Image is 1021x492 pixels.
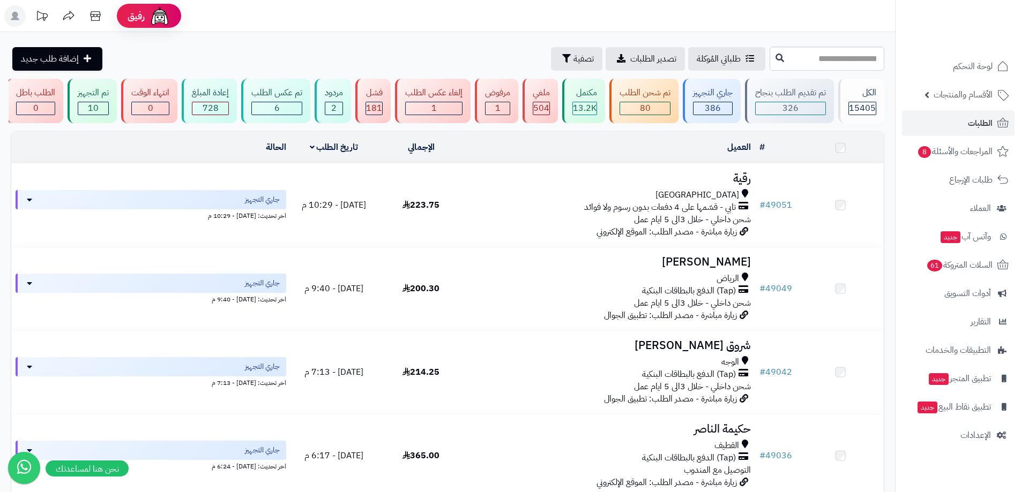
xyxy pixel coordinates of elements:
span: # [759,282,765,295]
div: 728 [192,102,228,115]
span: 214.25 [403,366,439,379]
div: الكل [848,87,876,99]
span: جاري التجهيز [245,445,280,456]
span: التوصيل مع المندوب [684,464,751,476]
span: وآتس آب [940,229,991,244]
span: جديد [918,402,937,413]
span: المراجعات والأسئلة [917,144,993,159]
a: التقارير [902,309,1015,335]
span: 13.2K [573,102,597,115]
a: تم عكس الطلب 6 [239,79,312,123]
span: زيارة مباشرة - مصدر الطلب: تطبيق الجوال [604,392,737,405]
span: زيارة مباشرة - مصدر الطلب: الموقع الإلكتروني [597,476,737,489]
span: تصفية [573,52,594,65]
span: 0 [148,102,153,115]
a: مكتمل 13.2K [560,79,607,123]
img: ai-face.png [149,5,170,27]
span: 6 [274,102,280,115]
span: جاري التجهيز [245,194,280,205]
span: القطيف [714,440,739,452]
span: الأقسام والمنتجات [934,87,993,102]
div: مرفوض [485,87,510,99]
a: تم تقديم الطلب بنجاح 326 [743,79,836,123]
span: شحن داخلي - خلال 3الى 5 ايام عمل [634,380,751,393]
span: 728 [203,102,219,115]
a: التطبيقات والخدمات [902,337,1015,363]
a: طلبات الإرجاع [902,167,1015,193]
span: طلبات الإرجاع [949,172,993,187]
span: (Tap) الدفع بالبطاقات البنكية [642,452,736,464]
span: طلباتي المُوكلة [697,52,741,65]
span: 1 [431,102,437,115]
span: الوجه [721,356,739,368]
span: (Tap) الدفع بالبطاقات البنكية [642,285,736,297]
div: 1 [406,102,462,115]
button: تصفية [551,47,602,71]
span: 61 [927,260,942,271]
a: تطبيق المتجرجديد [902,366,1015,391]
a: وآتس آبجديد [902,224,1015,249]
div: اخر تحديث: [DATE] - 6:24 م [16,460,286,471]
div: 181 [366,102,382,115]
div: 0 [17,102,55,115]
div: تم تقديم الطلب بنجاح [755,87,826,99]
span: [GEOGRAPHIC_DATA] [655,189,739,201]
a: السلات المتروكة61 [902,252,1015,278]
span: جاري التجهيز [245,361,280,372]
a: إلغاء عكس الطلب 1 [393,79,473,123]
div: إعادة المبلغ [192,87,229,99]
a: تطبيق نقاط البيعجديد [902,394,1015,420]
div: الطلب باطل [16,87,55,99]
a: تصدير الطلبات [606,47,685,71]
span: شحن داخلي - خلال 3الى 5 ايام عمل [634,213,751,226]
a: الإعدادات [902,422,1015,448]
span: زيارة مباشرة - مصدر الطلب: تطبيق الجوال [604,309,737,322]
span: # [759,366,765,379]
div: 0 [132,102,169,115]
span: رفيق [128,10,145,22]
a: مردود 2 [312,79,353,123]
span: 8 [918,146,931,158]
h3: حكيمة الناصر [469,423,751,435]
a: الطلبات [902,110,1015,136]
div: جاري التجهيز [693,87,733,99]
a: فشل 181 [353,79,393,123]
a: المراجعات والأسئلة8 [902,139,1015,164]
a: العميل [727,141,751,154]
span: 0 [33,102,39,115]
span: لوحة التحكم [953,59,993,74]
div: 2 [325,102,342,115]
span: تطبيق المتجر [928,371,991,386]
span: [DATE] - 7:13 م [304,366,363,379]
div: اخر تحديث: [DATE] - 10:29 م [16,209,286,221]
span: التقارير [971,314,991,329]
a: #49042 [759,366,792,379]
a: جاري التجهيز 386 [681,79,743,123]
span: # [759,449,765,462]
a: أدوات التسويق [902,281,1015,306]
div: مردود [325,87,343,99]
span: 80 [640,102,651,115]
a: # [759,141,765,154]
span: [DATE] - 9:40 م [304,282,363,295]
div: 13180 [573,102,597,115]
h3: رقية [469,172,751,185]
span: شحن داخلي - خلال 3الى 5 ايام عمل [634,297,751,309]
a: الطلب باطل 0 [4,79,65,123]
span: الطلبات [968,116,993,131]
span: 365.00 [403,449,439,462]
span: جديد [941,231,960,243]
span: (Tap) الدفع بالبطاقات البنكية [642,368,736,381]
span: [DATE] - 6:17 م [304,449,363,462]
a: ملغي 504 [520,79,560,123]
span: إضافة طلب جديد [21,52,79,65]
div: اخر تحديث: [DATE] - 9:40 م [16,293,286,304]
span: أدوات التسويق [944,286,991,301]
span: تطبيق نقاط البيع [916,399,991,414]
span: 2 [331,102,337,115]
div: تم عكس الطلب [251,87,302,99]
span: 326 [782,102,799,115]
a: #49036 [759,449,792,462]
div: فشل [366,87,383,99]
span: 386 [705,102,721,115]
